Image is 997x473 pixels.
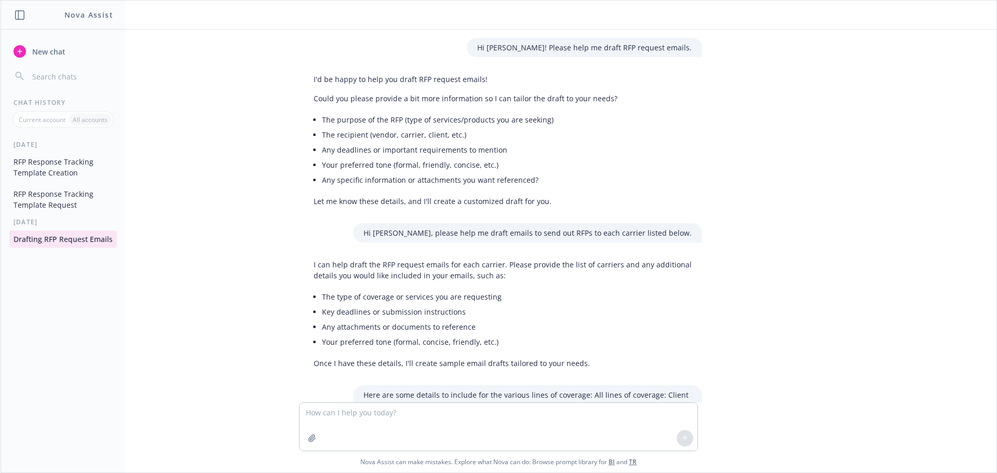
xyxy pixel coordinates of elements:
span: New chat [30,46,65,57]
h1: Nova Assist [64,9,113,20]
li: The type of coverage or services you are requesting [322,289,692,304]
input: Search chats [30,69,113,84]
button: RFP Response Tracking Template Request [9,185,117,213]
button: New chat [9,42,117,61]
li: Your preferred tone (formal, concise, friendly, etc.) [322,334,692,349]
p: Hi [PERSON_NAME]! Please help me draft RFP request emails. [477,42,692,53]
div: [DATE] [1,218,125,226]
li: Your preferred tone (formal, friendly, concise, etc.) [322,157,617,172]
li: The purpose of the RFP (type of services/products you are seeking) [322,112,617,127]
span: Nova Assist can make mistakes. Explore what Nova can do: Browse prompt library for and [360,451,637,472]
p: I can help draft the RFP request emails for each carrier. Please provide the list of carriers and... [314,259,692,281]
p: Here are some details to include for the various lines of coverage: All lines of coverage: Client... [363,389,692,433]
button: RFP Response Tracking Template Creation [9,153,117,181]
p: Hi [PERSON_NAME], please help me draft emails to send out RFPs to each carrier listed below. [363,227,692,238]
p: Could you please provide a bit more information so I can tailor the draft to your needs? [314,93,617,104]
li: The recipient (vendor, carrier, client, etc.) [322,127,617,142]
li: Key deadlines or submission instructions [322,304,692,319]
div: Chat History [1,98,125,107]
p: Current account [19,115,65,124]
p: Let me know these details, and I'll create a customized draft for you. [314,196,617,207]
p: All accounts [73,115,107,124]
a: BI [609,457,615,466]
p: Once I have these details, I'll create sample email drafts tailored to your needs. [314,358,692,369]
li: Any deadlines or important requirements to mention [322,142,617,157]
a: TR [629,457,637,466]
p: I'd be happy to help you draft RFP request emails! [314,74,617,85]
li: Any specific information or attachments you want referenced? [322,172,617,187]
button: Drafting RFP Request Emails [9,231,117,248]
li: Any attachments or documents to reference [322,319,692,334]
div: [DATE] [1,140,125,149]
